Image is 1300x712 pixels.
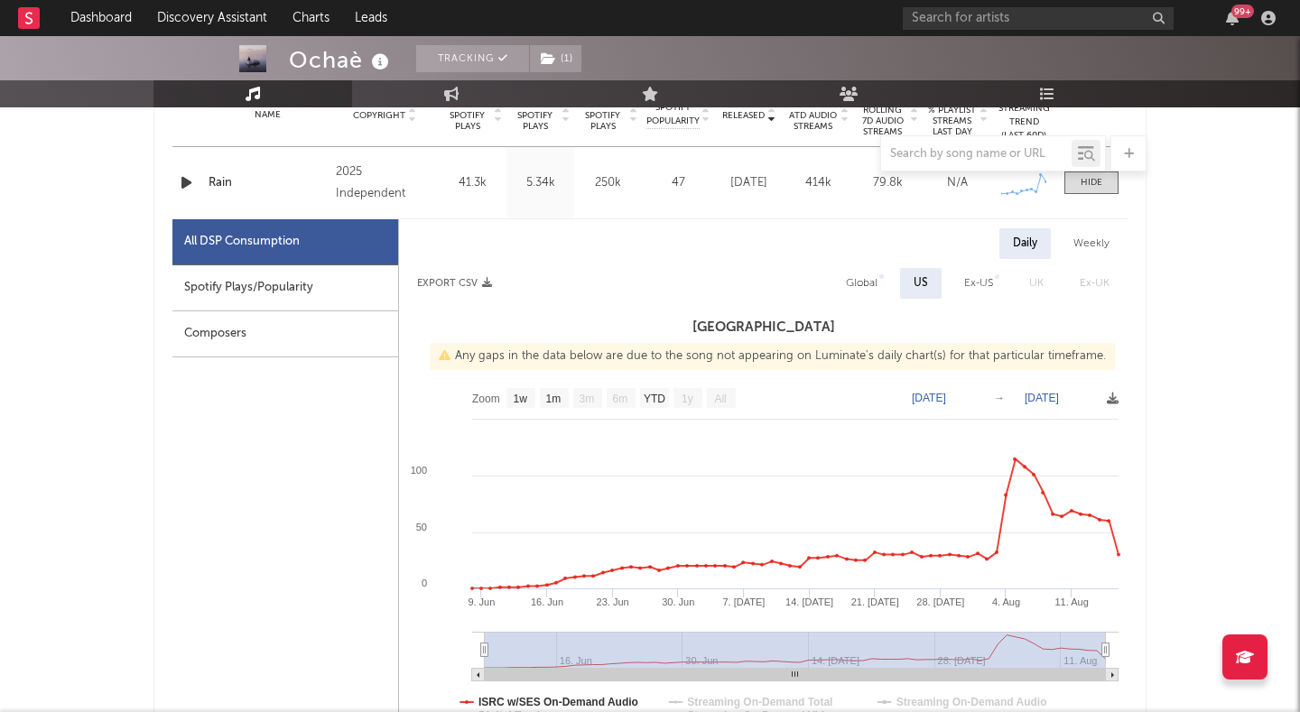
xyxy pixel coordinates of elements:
[514,393,528,405] text: 1w
[644,393,665,405] text: YTD
[858,94,907,137] span: Global Rolling 7D Audio Streams
[468,596,495,607] text: 9. Jun
[511,174,570,192] div: 5.34k
[646,174,710,192] div: 47
[785,596,833,607] text: 14. [DATE]
[172,311,398,357] div: Composers
[184,231,300,253] div: All DSP Consumption
[881,147,1072,162] input: Search by song name or URL
[443,174,502,192] div: 41.3k
[916,596,964,607] text: 28. [DATE]
[903,7,1174,30] input: Search for artists
[613,393,628,405] text: 6m
[927,174,988,192] div: N/A
[722,596,765,607] text: 7. [DATE]
[1025,392,1059,404] text: [DATE]
[353,110,405,121] span: Copyright
[531,596,563,607] text: 16. Jun
[580,393,595,405] text: 3m
[858,174,918,192] div: 79.8k
[529,45,582,72] span: ( 1 )
[896,696,1047,708] text: Streaming On-Demand Audio
[914,273,928,294] div: US
[209,174,327,192] a: Rain
[992,596,1020,607] text: 4. Aug
[846,273,877,294] div: Global
[851,596,899,607] text: 21. [DATE]
[430,343,1115,370] div: Any gaps in the data below are due to the song not appearing on Luminate's daily chart(s) for tha...
[472,393,500,405] text: Zoom
[687,696,832,708] text: Streaming On-Demand Total
[289,45,394,75] div: Ochaè
[646,101,700,128] span: Spotify Popularity
[994,392,1005,404] text: →
[682,393,693,405] text: 1y
[172,265,398,311] div: Spotify Plays/Popularity
[422,578,427,588] text: 0
[530,45,581,72] button: (1)
[478,696,638,708] text: ISRC w/SES On-Demand Audio
[597,596,629,607] text: 23. Jun
[964,273,993,294] div: Ex-US
[999,228,1051,259] div: Daily
[714,393,726,405] text: All
[579,99,627,132] span: ATD Spotify Plays
[546,393,562,405] text: 1m
[417,278,492,289] button: Export CSV
[209,108,327,122] div: Name
[912,392,946,404] text: [DATE]
[443,99,491,132] span: 7 Day Spotify Plays
[511,99,559,132] span: Last Day Spotify Plays
[927,94,977,137] span: Estimated % Playlist Streams Last Day
[788,99,838,132] span: Global ATD Audio Streams
[1060,228,1123,259] div: Weekly
[399,317,1128,338] h3: [GEOGRAPHIC_DATA]
[411,465,427,476] text: 100
[722,110,765,121] span: Released
[1054,596,1088,607] text: 11. Aug
[579,174,637,192] div: 250k
[416,45,529,72] button: Tracking
[336,162,434,205] div: 2025 Independent
[788,174,849,192] div: 414k
[1231,5,1254,18] div: 99 +
[719,174,779,192] div: [DATE]
[416,522,427,532] text: 50
[662,596,694,607] text: 30. Jun
[172,219,398,265] div: All DSP Consumption
[1226,11,1239,25] button: 99+
[997,88,1051,143] div: Global Streaming Trend (Last 60D)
